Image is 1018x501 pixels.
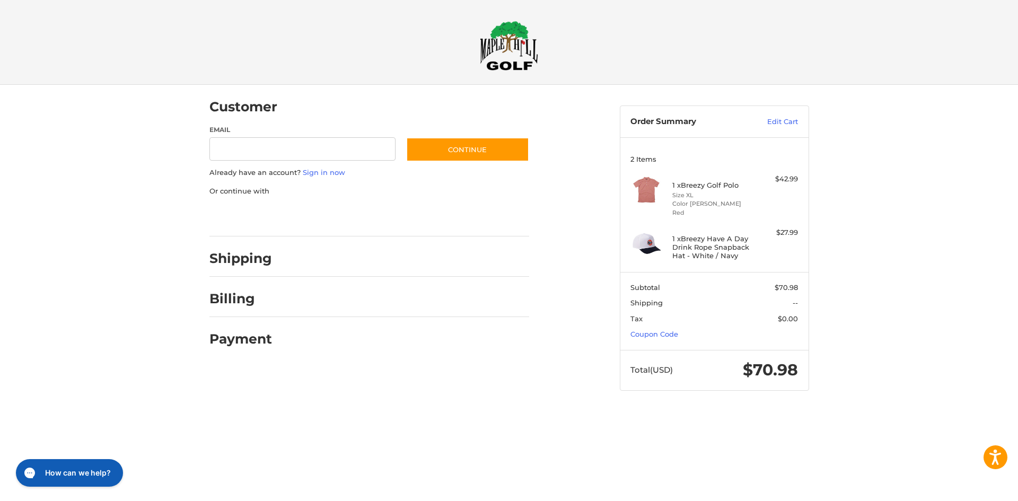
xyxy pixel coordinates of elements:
[480,21,538,71] img: Maple Hill Golf
[630,365,673,375] span: Total (USD)
[209,250,272,267] h2: Shipping
[672,234,753,260] h4: 1 x Breezy Have A Day Drink Rope Snapback Hat - White / Navy
[743,360,798,380] span: $70.98
[406,137,529,162] button: Continue
[630,155,798,163] h3: 2 Items
[385,207,465,226] iframe: PayPal-venmo
[778,314,798,323] span: $0.00
[775,283,798,292] span: $70.98
[672,191,753,200] li: Size XL
[206,207,285,226] iframe: PayPal-paypal
[209,331,272,347] h2: Payment
[209,291,271,307] h2: Billing
[296,207,375,226] iframe: PayPal-paylater
[756,227,798,238] div: $27.99
[209,186,529,197] p: Or continue with
[793,298,798,307] span: --
[744,117,798,127] a: Edit Cart
[672,199,753,217] li: Color [PERSON_NAME] Red
[630,314,643,323] span: Tax
[630,330,678,338] a: Coupon Code
[630,283,660,292] span: Subtotal
[756,174,798,184] div: $42.99
[672,181,753,189] h4: 1 x Breezy Golf Polo
[11,455,126,490] iframe: Gorgias live chat messenger
[209,168,529,178] p: Already have an account?
[630,117,744,127] h3: Order Summary
[209,125,396,135] label: Email
[209,99,277,115] h2: Customer
[630,298,663,307] span: Shipping
[303,168,345,177] a: Sign in now
[931,472,1018,501] iframe: Google Customer Reviews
